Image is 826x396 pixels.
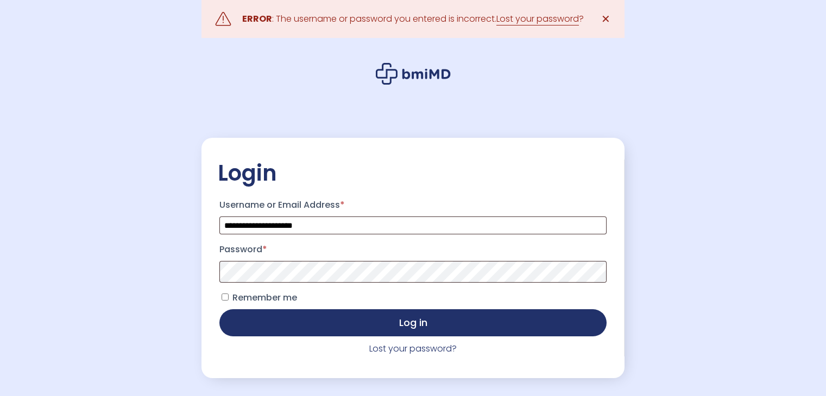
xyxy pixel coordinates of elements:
[595,8,616,30] a: ✕
[222,293,229,301] input: Remember me
[219,309,607,336] button: Log in
[242,12,272,25] strong: ERROR
[496,12,579,25] a: Lost your password
[601,11,610,27] span: ✕
[369,342,457,355] a: Lost your password?
[219,196,607,214] label: Username or Email Address
[242,11,584,27] div: : The username or password you entered is incorrect. ?
[218,159,608,187] h2: Login
[219,241,607,258] label: Password
[232,291,297,304] span: Remember me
